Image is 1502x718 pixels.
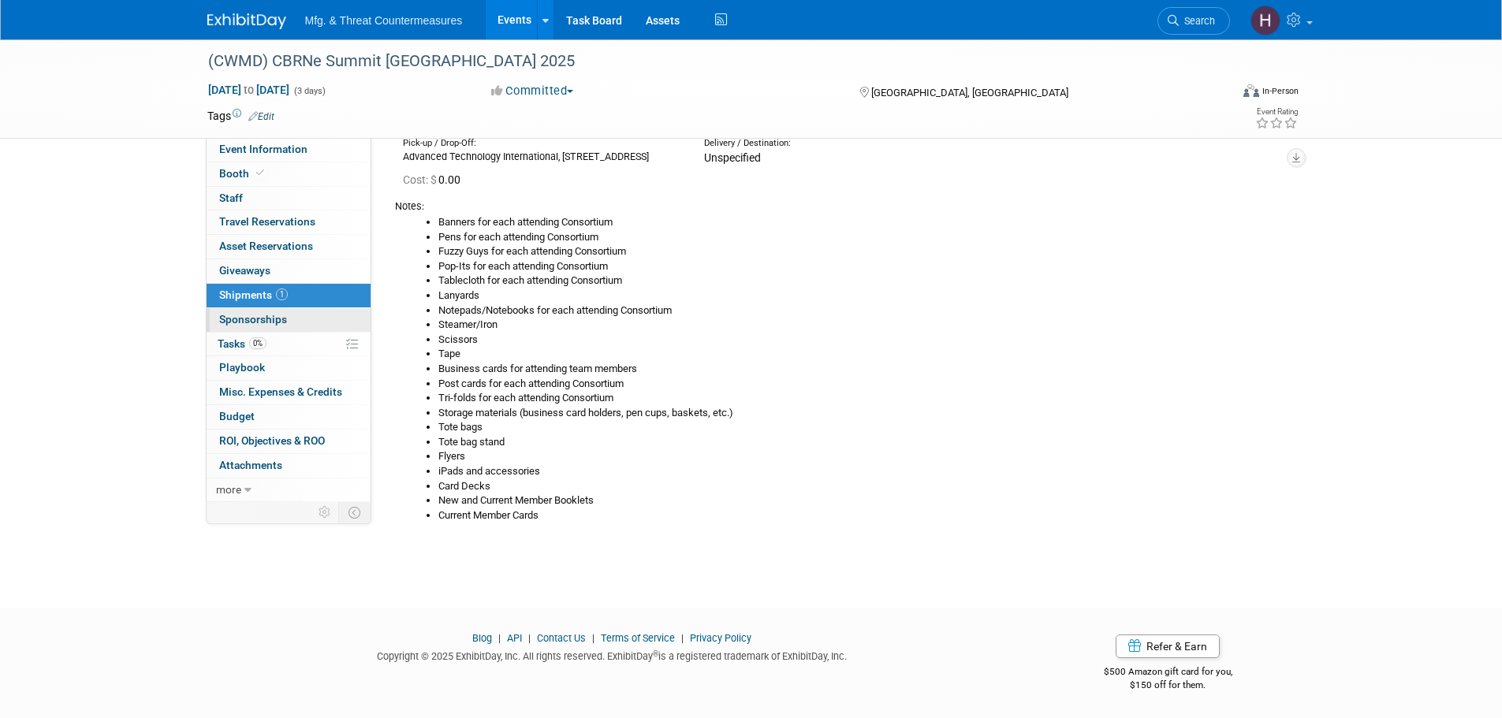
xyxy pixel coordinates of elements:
li: Tote bags [438,420,1284,435]
span: to [241,84,256,96]
td: Tags [207,108,274,124]
li: Storage materials (business card holders, pen cups, baskets, etc.) [438,406,1284,421]
a: Giveaways [207,259,371,283]
li: Lanyards [438,288,1284,303]
span: Budget [219,410,255,422]
a: API [507,632,522,644]
li: Banners for each attending Consortium [438,215,1284,230]
a: Refer & Earn [1116,634,1220,658]
img: Hillary Hawkins [1250,6,1280,35]
span: ROI, Objectives & ROO [219,434,325,447]
li: Tablecloth for each attending Consortium [438,273,1284,288]
sup: ® [653,649,658,658]
td: Toggle Event Tabs [338,502,371,523]
span: Event Information [219,143,307,155]
span: Travel Reservations [219,215,315,228]
a: Staff [207,187,371,210]
a: Privacy Policy [690,632,751,644]
span: 0.00 [403,173,467,186]
li: Tape [438,347,1284,362]
span: Asset Reservations [219,240,313,252]
a: Misc. Expenses & Credits [207,381,371,404]
li: Pop-Its for each attending Consortium [438,259,1284,274]
span: Shipments [219,288,288,301]
li: Fuzzy Guys for each attending Consortium [438,244,1284,259]
li: Business cards for attending team members [438,362,1284,377]
span: more [216,483,241,496]
span: Unspecified [704,151,761,164]
span: [GEOGRAPHIC_DATA], [GEOGRAPHIC_DATA] [871,87,1068,99]
li: Tote bag stand [438,435,1284,450]
span: Misc. Expenses & Credits [219,385,342,398]
li: Flyers [438,449,1284,464]
li: New and Current Member Booklets [438,493,1284,508]
a: Blog [472,632,492,644]
span: Booth [219,167,267,180]
div: Event Rating [1255,108,1298,116]
a: Booth [207,162,371,186]
li: Current Member Cards [438,508,1284,523]
span: 0% [249,337,266,349]
div: Notes: [395,199,1284,214]
a: Event Information [207,138,371,162]
button: Committed [486,83,580,99]
a: ROI, Objectives & ROO [207,430,371,453]
td: Personalize Event Tab Strip [311,502,339,523]
a: Edit [248,111,274,122]
a: more [207,478,371,502]
li: Tri-folds for each attending Consortium [438,391,1284,406]
span: Sponsorships [219,313,287,326]
img: ExhibitDay [207,13,286,29]
i: Booth reservation complete [256,169,264,177]
span: Tasks [218,337,266,350]
a: Terms of Service [601,632,675,644]
span: [DATE] [DATE] [207,83,290,97]
li: Post cards for each attending Consortium [438,377,1284,392]
a: Sponsorships [207,308,371,332]
a: Travel Reservations [207,210,371,234]
span: 1 [276,288,288,300]
div: Delivery / Destination: [704,137,982,150]
span: | [677,632,688,644]
a: Attachments [207,454,371,478]
span: | [494,632,505,644]
span: Cost: $ [403,173,438,186]
a: Search [1157,7,1230,35]
span: | [588,632,598,644]
li: Steamer/Iron [438,318,1284,333]
div: Event Format [1137,82,1299,106]
div: $150 off for them. [1041,679,1295,692]
span: Attachments [219,459,282,471]
a: Tasks0% [207,333,371,356]
a: Asset Reservations [207,235,371,259]
li: Pens for each attending Consortium [438,230,1284,245]
span: Staff [219,192,243,204]
img: Format-Inperson.png [1243,84,1259,97]
span: Search [1179,15,1215,27]
span: | [524,632,535,644]
span: (3 days) [293,86,326,96]
span: Mfg. & Threat Countermeasures [305,14,463,27]
div: $500 Amazon gift card for you, [1041,655,1295,691]
li: Notepads/Notebooks for each attending Consortium [438,303,1284,318]
li: iPads and accessories [438,464,1284,479]
div: (CWMD) CBRNe Summit [GEOGRAPHIC_DATA] 2025 [203,47,1206,76]
li: Card Decks [438,479,1284,494]
a: Playbook [207,356,371,380]
a: Budget [207,405,371,429]
a: Contact Us [537,632,586,644]
li: Scissors [438,333,1284,348]
span: Giveaways [219,264,270,277]
span: Playbook [219,361,265,374]
div: In-Person [1262,85,1299,97]
div: Copyright © 2025 ExhibitDay, Inc. All rights reserved. ExhibitDay is a registered trademark of Ex... [207,645,1018,664]
div: Advanced Technology International, [STREET_ADDRESS] [403,150,680,164]
a: Shipments1 [207,284,371,307]
div: Pick-up / Drop-Off: [403,137,680,150]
